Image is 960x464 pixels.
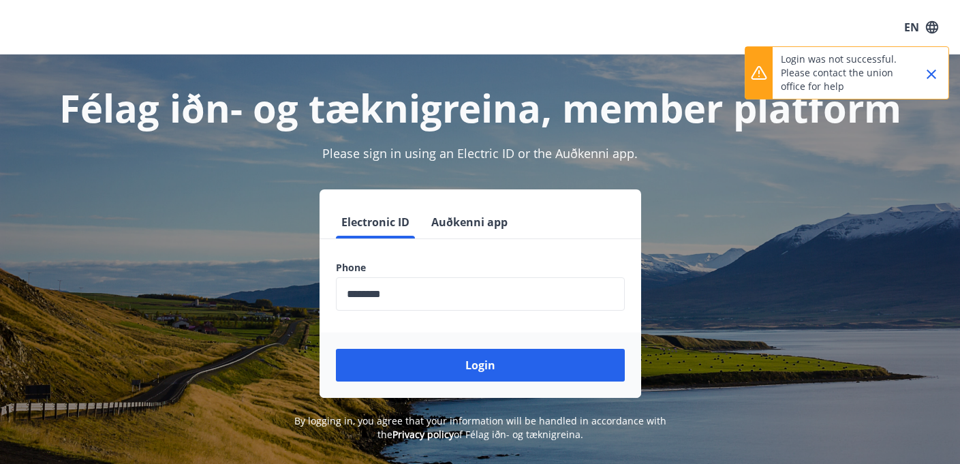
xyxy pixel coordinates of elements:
[920,63,943,86] button: Close
[336,349,625,382] button: Login
[392,428,454,441] a: Privacy policy
[781,52,901,93] p: Login was not successful. Please contact the union office for help
[426,206,513,238] button: Auðkenni app
[16,82,944,134] h1: Félag iðn- og tæknigreina, member platform
[899,15,944,40] button: EN
[322,145,638,161] span: Please sign in using an Electric ID or the Auðkenni app.
[336,206,415,238] button: Electronic ID
[294,414,666,441] span: By logging in, you agree that your information will be handled in accordance with the of Félag ið...
[336,261,625,275] label: Phone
